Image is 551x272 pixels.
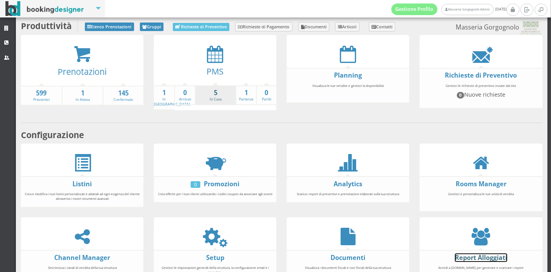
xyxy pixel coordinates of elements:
[196,88,236,102] a: 5In Casa
[204,180,239,188] a: Promozioni
[154,88,174,97] strong: 1
[331,253,365,262] a: Documenti
[207,66,224,77] a: PMS
[62,89,102,102] a: 1In Attesa
[103,89,143,98] strong: 145
[455,253,507,262] a: Report Alloggiati
[21,89,62,98] strong: 599
[420,188,542,209] div: Gestisci e personalizza le tue unità di vendita
[298,22,330,31] a: Documenti
[5,1,84,16] img: BookingDesigner.com
[21,20,72,31] b: Produttività
[519,21,542,35] img: 0603869b585f11eeb13b0a069e529790.png
[369,22,396,31] a: Contatti
[391,3,438,15] a: Gestione Profilo
[21,89,62,102] a: 599Preventivi
[21,188,143,204] div: Crea e modifica i tuoi listini personalizzati e adattali ad ogni esigenza del cliente attraverso ...
[287,188,409,200] div: Scarica i report di preventivi e prenotazioni elaborati sulla tua struttura
[62,89,102,98] strong: 1
[257,88,277,102] a: 0Partiti
[391,3,506,15] span: [DATE]
[175,88,195,97] strong: 0
[173,23,229,31] a: Richieste di Preventivo
[420,80,542,106] div: Gestisci le richieste di preventivo inviate dal sito
[191,181,200,188] div: 0
[85,23,134,31] a: Elenco Prenotazioni
[334,180,362,188] a: Analytics
[54,253,110,262] a: Channel Manager
[423,91,539,98] h4: Nuove richieste
[140,23,164,31] a: Gruppi
[196,88,236,97] strong: 5
[457,92,465,98] span: 0
[334,71,362,80] a: Planning
[456,180,506,188] a: Rooms Manager
[257,88,277,97] strong: 0
[236,88,256,97] strong: 1
[206,253,224,262] a: Setup
[103,89,143,102] a: 145Confermate
[175,88,195,102] a: 0Arrivati
[287,80,409,100] div: Visualizza le tue vendite e gestisci la disponibilità
[154,88,190,107] a: 1In [GEOGRAPHIC_DATA]
[335,22,360,31] a: Articoli
[235,22,293,31] a: Richieste di Pagamento
[441,4,493,15] a: Masseria Gorgognolo Admin
[445,71,517,80] a: Richieste di Preventivo
[72,180,92,188] a: Listini
[236,88,256,102] a: 1Partenze
[21,129,84,140] b: Configurazione
[456,21,542,35] small: Masseria Gorgognolo
[58,66,107,77] a: Prenotazioni
[154,188,276,200] div: Crea offerte per i tuoi clienti utilizzando i codici coupon da associare agli sconti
